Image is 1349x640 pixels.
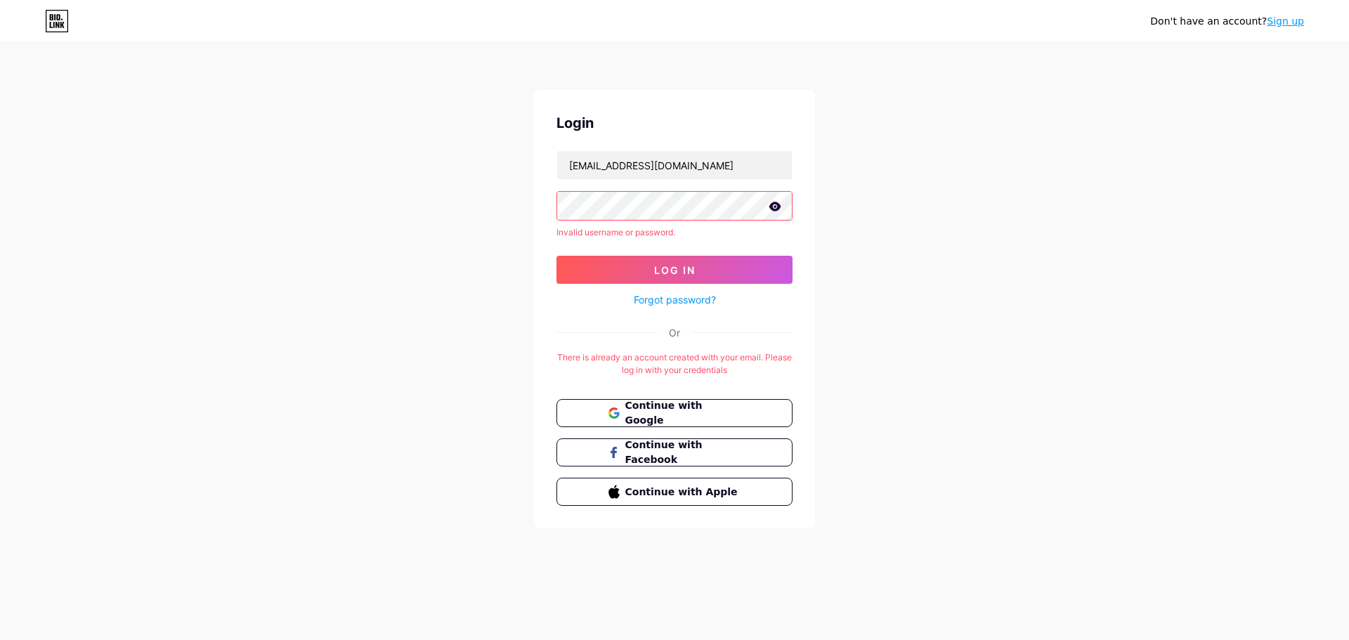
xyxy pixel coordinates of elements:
button: Continue with Apple [556,478,793,506]
div: Login [556,112,793,133]
span: Continue with Google [625,398,741,428]
button: Log In [556,256,793,284]
div: Or [669,325,680,340]
span: Log In [654,264,696,276]
button: Continue with Facebook [556,438,793,466]
div: There is already an account created with your email. Please log in with your credentials [556,351,793,377]
div: Don't have an account? [1150,14,1304,29]
span: Continue with Apple [625,485,741,499]
span: Continue with Facebook [625,438,741,467]
a: Forgot password? [634,292,716,307]
input: Username [557,151,792,179]
div: Invalid username or password. [556,226,793,239]
button: Continue with Google [556,399,793,427]
a: Sign up [1267,15,1304,27]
